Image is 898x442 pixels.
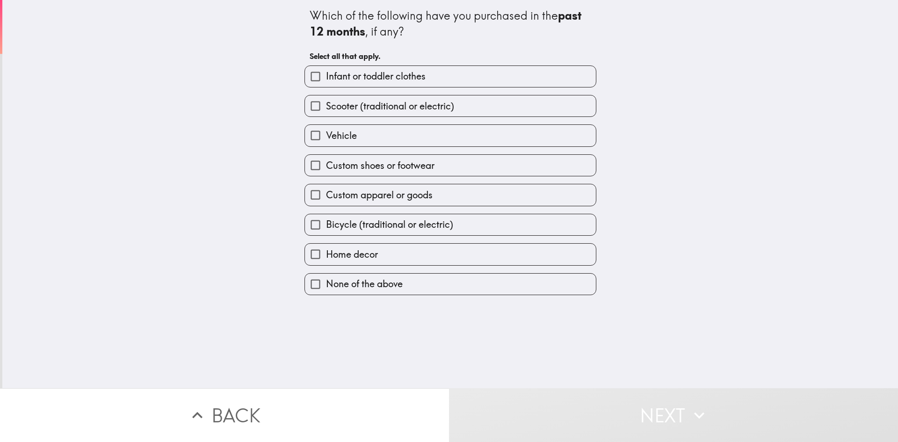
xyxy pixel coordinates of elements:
button: None of the above [305,274,596,295]
span: Custom shoes or footwear [326,159,435,172]
button: Custom apparel or goods [305,184,596,205]
h6: Select all that apply. [310,51,591,61]
span: Vehicle [326,129,357,142]
button: Scooter (traditional or electric) [305,95,596,116]
span: Home decor [326,248,378,261]
span: Scooter (traditional or electric) [326,100,454,113]
button: Vehicle [305,125,596,146]
button: Bicycle (traditional or electric) [305,214,596,235]
button: Next [449,388,898,442]
span: None of the above [326,277,403,290]
button: Custom shoes or footwear [305,155,596,176]
span: Infant or toddler clothes [326,70,426,83]
button: Home decor [305,244,596,265]
b: past 12 months [310,8,584,38]
div: Which of the following have you purchased in the , if any? [310,8,591,39]
span: Bicycle (traditional or electric) [326,218,453,231]
button: Infant or toddler clothes [305,66,596,87]
span: Custom apparel or goods [326,188,433,202]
